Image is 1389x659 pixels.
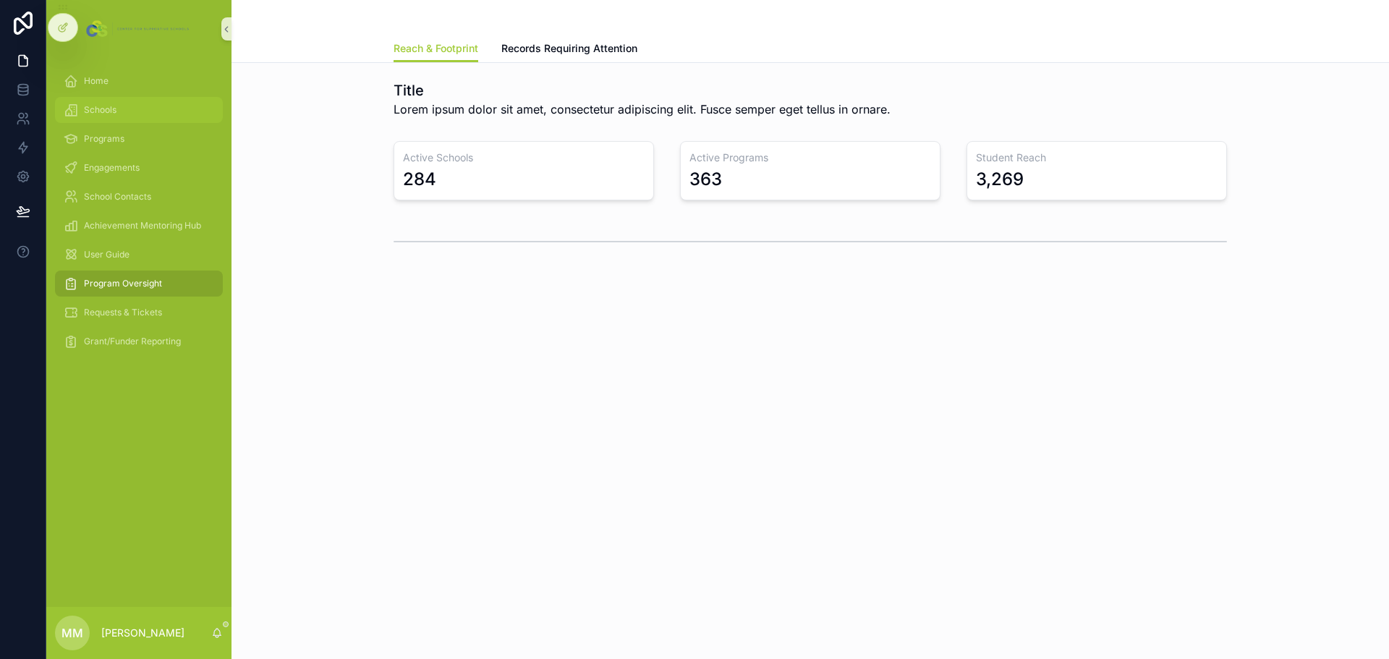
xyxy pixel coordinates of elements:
h1: Title [394,80,891,101]
h3: Active Schools [403,150,645,165]
a: Records Requiring Attention [501,35,637,64]
div: 3,269 [976,168,1024,191]
span: Programs [84,133,124,145]
a: Reach & Footprint [394,35,478,63]
span: Schools [84,104,116,116]
span: School Contacts [84,191,151,203]
a: User Guide [55,242,223,268]
div: 284 [403,168,436,191]
a: Grant/Funder Reporting [55,328,223,354]
a: Programs [55,126,223,152]
span: Achievement Mentoring Hub [84,220,201,231]
a: Home [55,68,223,94]
span: Grant/Funder Reporting [84,336,181,347]
div: 363 [689,168,722,191]
span: Home [84,75,109,87]
span: Lorem ipsum dolor sit amet, consectetur adipiscing elit. Fusce semper eget tellus in ornare. [394,101,891,118]
span: Records Requiring Attention [501,41,637,56]
h3: Active Programs [689,150,931,165]
a: Program Oversight [55,271,223,297]
span: Engagements [84,162,140,174]
h3: Student Reach [976,150,1218,165]
a: School Contacts [55,184,223,210]
p: [PERSON_NAME] [101,626,184,640]
span: Program Oversight [84,278,162,289]
div: scrollable content [46,58,231,373]
span: Requests & Tickets [84,307,162,318]
span: MM [61,624,83,642]
a: Schools [55,97,223,123]
span: User Guide [84,249,129,260]
a: Requests & Tickets [55,299,223,326]
img: App logo [83,17,194,41]
span: Reach & Footprint [394,41,478,56]
a: Achievement Mentoring Hub [55,213,223,239]
a: Engagements [55,155,223,181]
